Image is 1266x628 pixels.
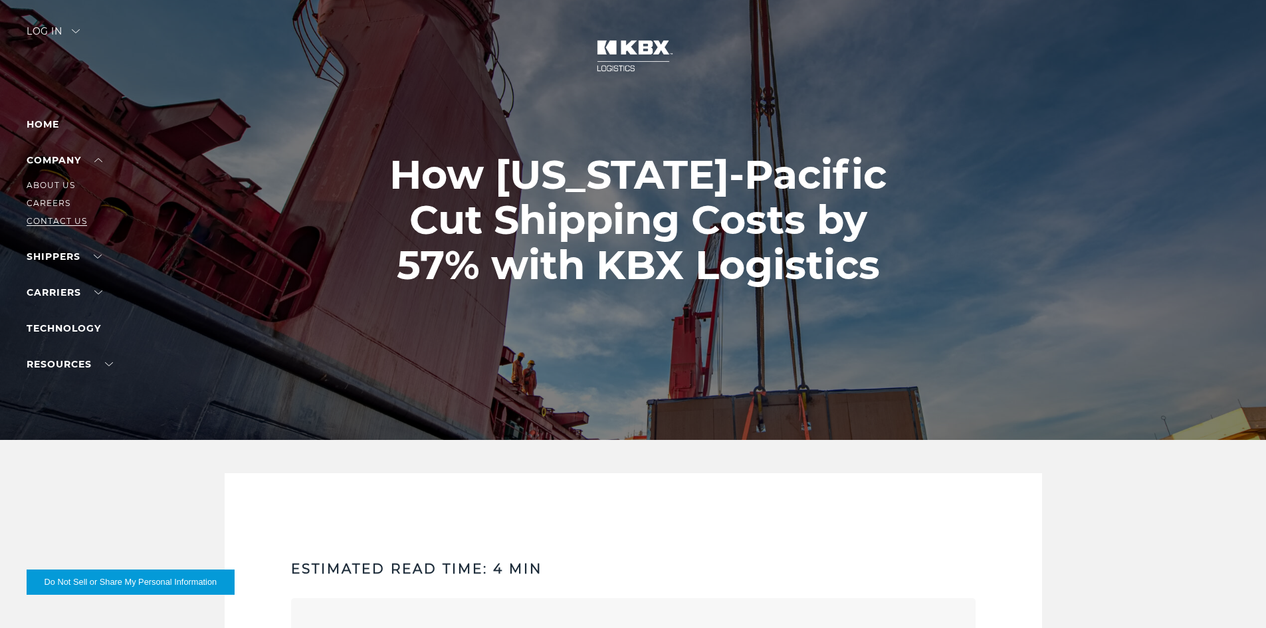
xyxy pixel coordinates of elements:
[27,27,80,46] div: Log in
[27,216,87,226] a: Contact Us
[27,322,101,334] a: Technology
[27,251,102,262] a: SHIPPERS
[27,286,102,298] a: Carriers
[27,180,75,190] a: About Us
[291,560,976,578] h3: ESTIMATED READ TIME: 4 MIN
[583,27,683,85] img: kbx logo
[27,118,59,130] a: Home
[27,570,235,595] button: Do Not Sell or Share My Personal Information
[27,154,102,166] a: Company
[1200,564,1266,628] iframe: Chat Widget
[72,29,80,33] img: arrow
[27,358,113,370] a: RESOURCES
[27,198,70,208] a: Careers
[366,152,910,288] h1: How [US_STATE]-Pacific Cut Shipping Costs by 57% with KBX Logistics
